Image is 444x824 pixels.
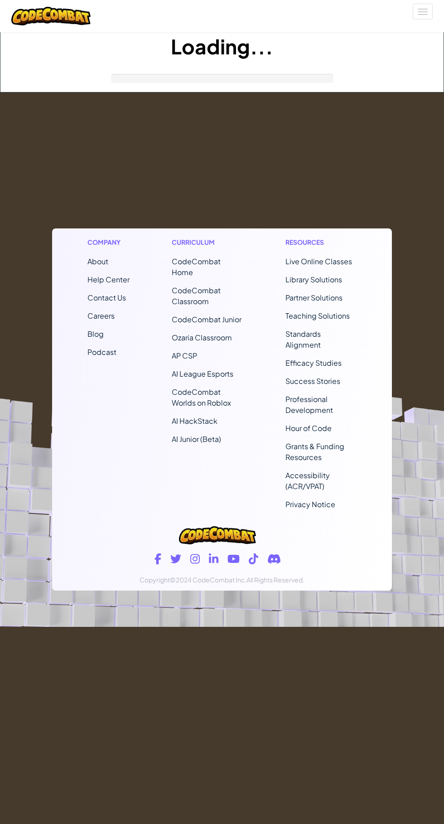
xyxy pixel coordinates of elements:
a: Ozaria Classroom [172,333,232,342]
span: CodeCombat Home [172,257,221,277]
a: Partner Solutions [285,293,343,302]
a: AP CSP [172,351,197,360]
a: Teaching Solutions [285,311,350,320]
a: AI League Esports [172,369,233,378]
a: About [87,257,108,266]
img: CodeCombat logo [11,7,91,25]
a: Help Center [87,275,130,284]
a: Hour of Code [285,423,332,433]
h1: Loading... [0,32,444,60]
h1: Curriculum [172,238,243,247]
a: CodeCombat Worlds on Roblox [172,387,231,407]
a: CodeCombat Classroom [172,286,221,306]
span: ©2024 CodeCombat Inc. [170,576,246,584]
img: CodeCombat logo [179,526,256,544]
a: Library Solutions [285,275,342,284]
h1: Resources [285,238,357,247]
a: Grants & Funding Resources [285,441,344,462]
a: CodeCombat Junior [172,315,241,324]
a: Accessibility (ACR/VPAT) [285,470,330,491]
a: Podcast [87,347,116,357]
a: Blog [87,329,104,339]
a: Privacy Notice [285,499,335,509]
h1: Company [87,238,130,247]
a: Professional Development [285,394,333,415]
a: AI HackStack [172,416,217,426]
a: Standards Alignment [285,329,321,349]
a: Success Stories [285,376,340,386]
a: AI Junior (Beta) [172,434,221,444]
span: All Rights Reserved. [246,576,304,584]
a: Careers [87,311,115,320]
span: Copyright [140,576,170,584]
a: Live Online Classes [285,257,352,266]
a: Efficacy Studies [285,358,342,368]
span: Contact Us [87,293,126,302]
